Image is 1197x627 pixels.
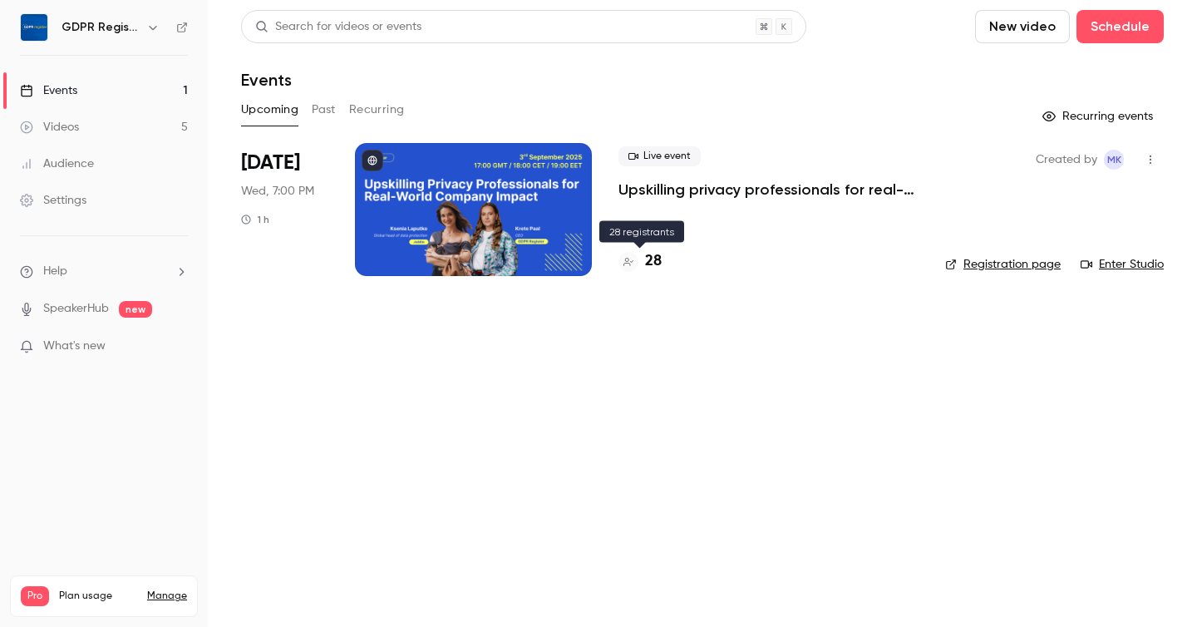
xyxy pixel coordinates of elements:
[255,18,421,36] div: Search for videos or events
[312,96,336,123] button: Past
[618,146,701,166] span: Live event
[43,338,106,355] span: What's new
[20,263,188,280] li: help-dropdown-opener
[975,10,1070,43] button: New video
[20,156,94,172] div: Audience
[241,143,328,276] div: Sep 3 Wed, 7:00 PM (Europe/Tallinn)
[945,256,1061,273] a: Registration page
[21,14,47,41] img: GDPR Register
[1036,150,1097,170] span: Created by
[62,19,140,36] h6: GDPR Register
[645,250,662,273] h4: 28
[1035,103,1164,130] button: Recurring events
[1104,150,1124,170] span: Marit Kesa
[1107,150,1121,170] span: MK
[1081,256,1164,273] a: Enter Studio
[349,96,405,123] button: Recurring
[59,590,137,603] span: Plan usage
[618,180,919,200] a: Upskilling privacy professionals for real-world company impact
[43,263,67,280] span: Help
[43,300,109,318] a: SpeakerHub
[20,192,86,209] div: Settings
[241,183,314,200] span: Wed, 7:00 PM
[20,119,79,136] div: Videos
[241,213,269,226] div: 1 h
[21,586,49,606] span: Pro
[241,150,300,176] span: [DATE]
[241,96,298,123] button: Upcoming
[241,70,292,90] h1: Events
[1076,10,1164,43] button: Schedule
[618,250,662,273] a: 28
[20,82,77,99] div: Events
[119,301,152,318] span: new
[147,590,187,603] a: Manage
